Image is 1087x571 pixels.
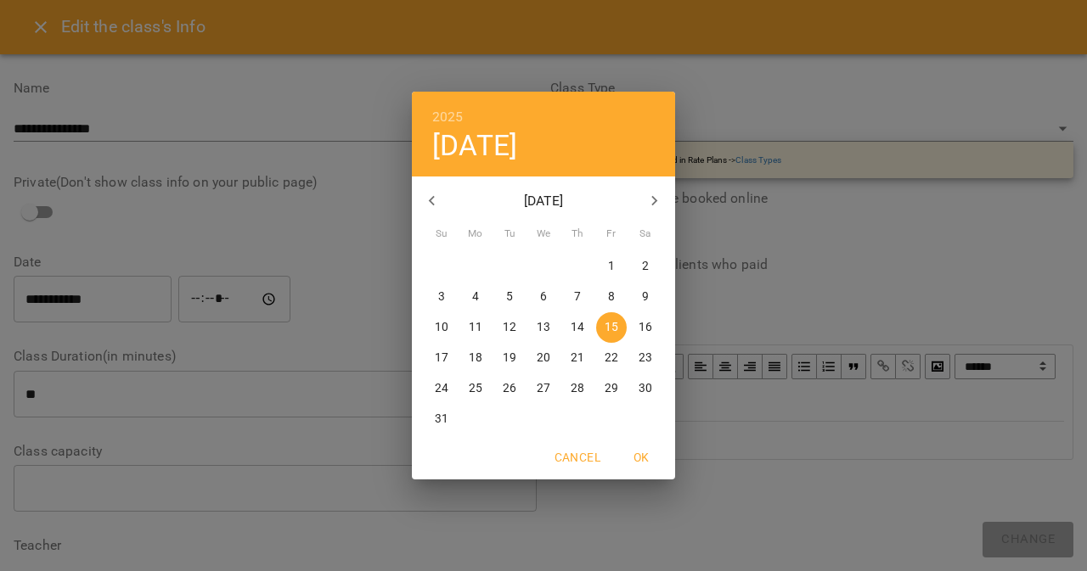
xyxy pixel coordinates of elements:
button: 10 [426,312,457,343]
p: 19 [503,350,516,367]
p: 22 [605,350,618,367]
p: 14 [571,319,584,336]
p: 16 [639,319,652,336]
button: 24 [426,373,457,404]
button: 12 [494,312,525,343]
p: 17 [435,350,448,367]
p: 25 [469,380,482,397]
button: 17 [426,343,457,373]
button: 9 [630,282,661,312]
button: 1 [596,251,627,282]
button: 29 [596,373,627,404]
p: 4 [472,288,479,305]
p: 3 [438,288,445,305]
span: Mo [460,226,491,243]
span: Su [426,226,457,243]
p: 11 [469,319,482,336]
span: Th [562,226,593,243]
button: 3 [426,282,457,312]
button: 5 [494,282,525,312]
button: 8 [596,282,627,312]
p: 10 [435,319,448,336]
p: 5 [506,288,513,305]
button: 18 [460,343,491,373]
button: 28 [562,373,593,404]
p: 26 [503,380,516,397]
p: 12 [503,319,516,336]
button: 21 [562,343,593,373]
button: OK [614,442,668,473]
p: 24 [435,380,448,397]
button: 11 [460,312,491,343]
button: 30 [630,373,661,404]
button: 23 [630,343,661,373]
button: 14 [562,312,593,343]
button: 15 [596,312,627,343]
p: 8 [608,288,615,305]
button: 22 [596,343,627,373]
span: Cancel [555,447,600,467]
button: 25 [460,373,491,404]
p: 13 [537,319,550,336]
button: 7 [562,282,593,312]
button: 2025 [432,105,464,129]
span: Sa [630,226,661,243]
p: 27 [537,380,550,397]
button: 6 [528,282,559,312]
button: 16 [630,312,661,343]
p: 23 [639,350,652,367]
p: 6 [540,288,547,305]
span: We [528,226,559,243]
button: 19 [494,343,525,373]
p: 30 [639,380,652,397]
button: 2 [630,251,661,282]
p: 31 [435,411,448,428]
p: [DATE] [453,191,635,211]
span: OK [621,447,662,467]
button: [DATE] [432,128,517,163]
p: 28 [571,380,584,397]
span: Fr [596,226,627,243]
p: 7 [574,288,581,305]
button: 27 [528,373,559,404]
p: 2 [642,258,649,275]
p: 9 [642,288,649,305]
button: 4 [460,282,491,312]
p: 18 [469,350,482,367]
button: 31 [426,404,457,434]
button: Cancel [548,442,607,473]
p: 1 [608,258,615,275]
p: 21 [571,350,584,367]
button: 13 [528,312,559,343]
span: Tu [494,226,525,243]
button: 20 [528,343,559,373]
p: 29 [605,380,618,397]
p: 20 [537,350,550,367]
p: 15 [605,319,618,336]
button: 26 [494,373,525,404]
